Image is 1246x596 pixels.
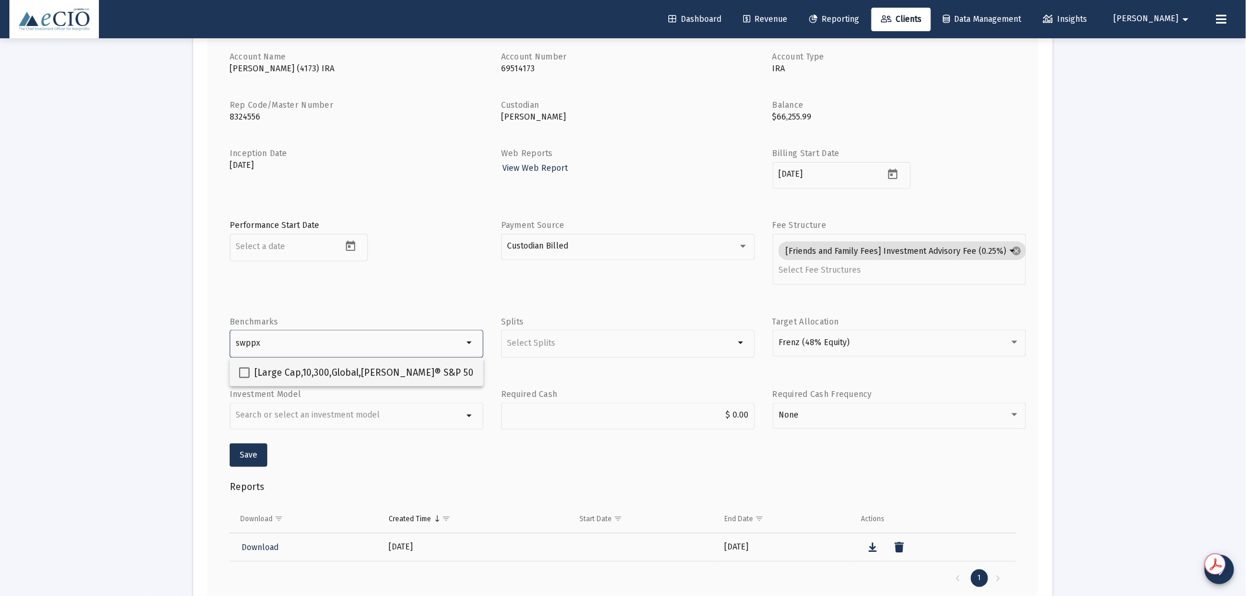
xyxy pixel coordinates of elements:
mat-icon: arrow_drop_down [463,409,477,423]
span: Save [240,450,257,460]
td: Column End Date [717,505,853,533]
input: Select Splits [507,338,734,349]
span: Insights [1043,14,1088,24]
span: [PERSON_NAME] [1114,14,1179,24]
label: Splits [501,317,524,327]
label: Benchmarks [230,317,279,327]
mat-chip-list: Selection [778,239,1006,278]
a: Reporting [800,8,869,31]
p: 69514173 [501,63,755,75]
a: Clients [871,8,931,31]
label: Required Cash [501,389,558,399]
td: [DATE] [717,534,853,562]
a: Data Management [934,8,1031,31]
label: Required Cash Frequency [773,389,872,399]
span: Data Management [943,14,1022,24]
p: [PERSON_NAME] [501,111,755,123]
span: Show filter options for column 'Created Time' [442,514,450,523]
h3: Reports [230,479,1016,495]
label: Account Type [773,52,824,62]
label: Inception Date [230,148,287,158]
p: [DATE] [230,160,483,171]
input: Select a date [778,169,884,180]
p: $66,255.99 [773,111,1026,123]
span: View Web Report [502,163,568,173]
label: Investment Model [230,389,301,399]
input: Select Fee Structures [778,265,1006,276]
div: [DATE] [389,541,563,553]
img: Dashboard [18,8,90,31]
a: View Web Report [501,160,569,177]
label: Payment Source [501,220,565,230]
button: Open calendar [884,166,902,183]
div: Next Page [989,569,1008,587]
span: Clients [881,14,922,24]
input: Search or select an investment model [236,410,463,420]
label: Account Number [501,52,567,62]
mat-chip: [Friends and Family Fees] Investment Advisory Fee (0.25%) [778,241,1026,260]
span: Show filter options for column 'Start Date' [614,514,622,523]
td: Column Start Date [571,505,717,533]
div: Data grid [230,505,1016,595]
mat-icon: arrow_drop_down [463,336,477,350]
input: Select a date [236,241,342,252]
mat-chip-list: Selection [507,336,734,351]
p: IRA [773,63,1026,75]
td: Column Download [230,505,380,533]
td: Column Actions [853,505,1016,533]
label: Balance [773,100,804,110]
label: Custodian [501,100,539,110]
span: Frenz (48% Equity) [778,337,850,347]
td: Column Created Time [380,505,571,533]
span: None [778,410,798,420]
div: Page 1 [971,569,988,587]
span: Revenue [743,14,787,24]
button: [PERSON_NAME] [1100,7,1207,31]
mat-icon: arrow_drop_down [1179,8,1193,31]
div: Start Date [579,514,612,524]
label: Account Name [230,52,286,62]
label: Target Allocation [773,317,839,327]
label: Billing Start Date [773,148,840,158]
span: Download [241,542,279,552]
mat-chip-list: Selection [236,336,463,351]
input: $2000.00 [507,410,748,420]
div: End Date [725,514,754,524]
p: [PERSON_NAME] (4173) IRA [230,63,483,75]
div: Actions [861,514,884,524]
span: Reporting [809,14,859,24]
button: Save [230,443,267,467]
span: Dashboard [668,14,721,24]
label: Web Reports [501,148,553,158]
div: Previous Page [949,569,968,587]
span: Show filter options for column 'Download' [274,514,283,523]
button: Open calendar [342,238,359,255]
div: Download [240,514,273,524]
span: [Large Cap,10,300,Global,[PERSON_NAME]® S&P 500 Index] [PERSON_NAME] S&P 500 Index (SWPPX) [254,366,689,380]
div: Created Time [389,514,431,524]
a: Insights [1034,8,1097,31]
a: Revenue [734,8,797,31]
input: Select Benchmarks [236,338,463,349]
span: Custodian Billed [507,241,568,251]
mat-icon: arrow_drop_down [734,336,748,350]
div: Page Navigation [230,562,1016,595]
span: Show filter options for column 'End Date' [755,514,764,523]
label: Rep Code/Master Number [230,100,333,110]
p: 8324556 [230,111,483,123]
label: Fee Structure [773,220,827,230]
label: Performance Start Date [230,220,319,230]
a: Dashboard [659,8,731,31]
mat-icon: arrow_drop_down [1006,244,1020,258]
